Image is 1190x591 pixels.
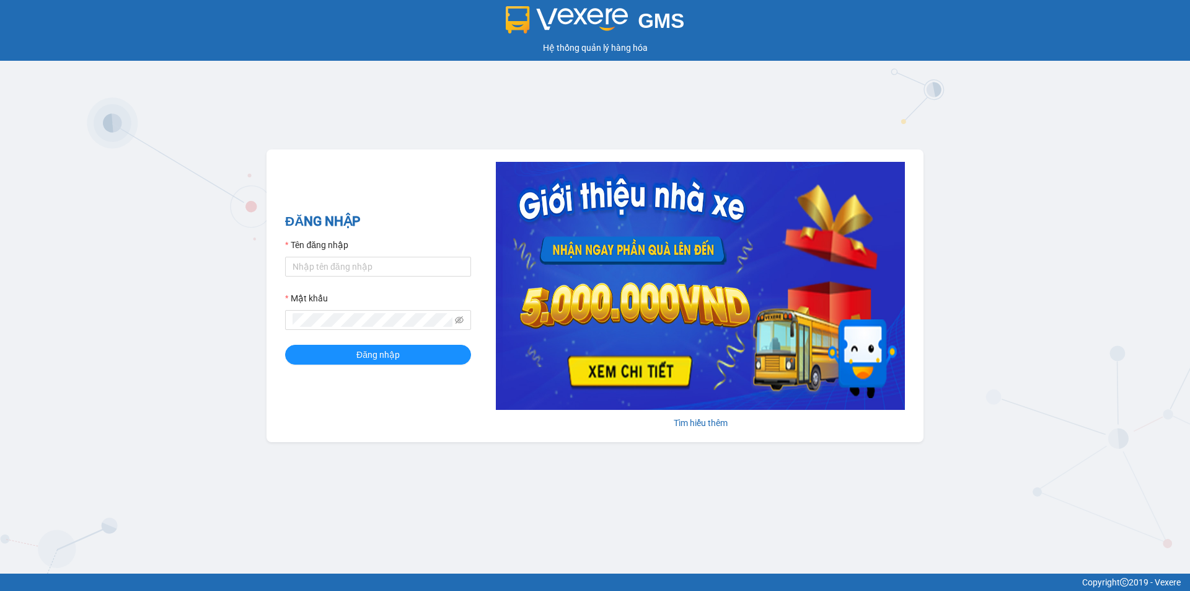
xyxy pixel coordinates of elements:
div: Tìm hiểu thêm [496,416,905,430]
span: copyright [1120,578,1129,587]
label: Tên đăng nhập [285,238,348,252]
img: logo 2 [506,6,628,33]
span: eye-invisible [455,316,464,324]
a: GMS [506,19,685,29]
span: GMS [638,9,684,32]
div: Copyright 2019 - Vexere [9,575,1181,589]
h2: ĐĂNG NHẬP [285,211,471,232]
span: Đăng nhập [356,348,400,362]
label: Mật khẩu [285,291,328,305]
div: Hệ thống quản lý hàng hóa [3,41,1187,55]
input: Mật khẩu [293,313,452,327]
img: banner-0 [496,162,905,410]
input: Tên đăng nhập [285,257,471,277]
button: Đăng nhập [285,345,471,365]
